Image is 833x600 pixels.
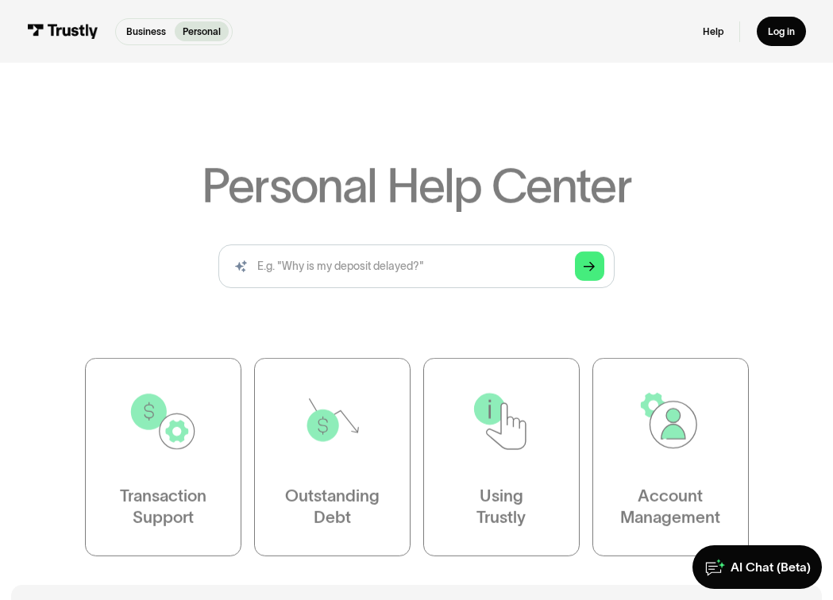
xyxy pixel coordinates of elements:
[592,357,748,556] a: AccountManagement
[183,25,221,39] p: Personal
[118,21,175,41] a: Business
[285,484,380,528] div: Outstanding Debt
[254,357,411,556] a: OutstandingDebt
[85,357,241,556] a: TransactionSupport
[218,244,615,288] input: search
[423,357,580,556] a: UsingTrustly
[757,17,806,45] a: Log in
[620,484,720,528] div: Account Management
[27,24,98,39] img: Trustly Logo
[175,21,229,41] a: Personal
[476,484,526,528] div: Using Trustly
[731,560,811,575] div: AI Chat (Beta)
[768,25,795,38] div: Log in
[692,545,822,589] a: AI Chat (Beta)
[703,25,723,38] a: Help
[218,244,615,288] form: Search
[202,162,631,210] h1: Personal Help Center
[126,25,166,39] p: Business
[120,484,206,528] div: Transaction Support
